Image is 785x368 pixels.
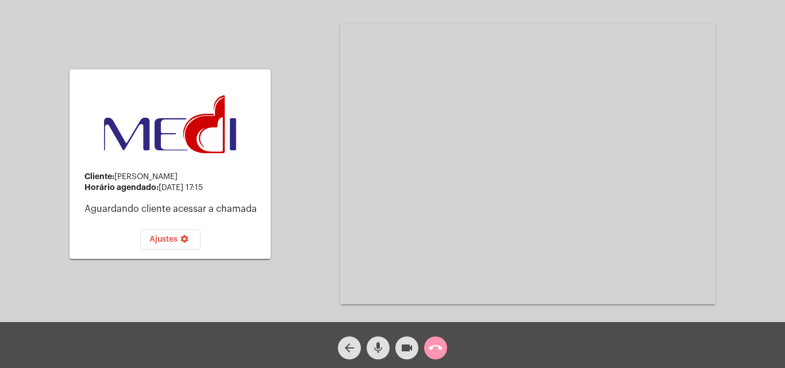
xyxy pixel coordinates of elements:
mat-icon: settings [178,234,191,248]
span: Ajustes [149,235,191,243]
mat-icon: arrow_back [343,341,356,355]
mat-icon: call_end [429,341,442,355]
strong: Cliente: [84,172,114,180]
mat-icon: videocam [400,341,414,355]
mat-icon: mic [371,341,385,355]
div: [DATE] 17:15 [84,183,261,192]
img: d3a1b5fa-500b-b90f-5a1c-719c20e9830b.png [104,95,236,154]
button: Ajustes [140,229,201,250]
div: [PERSON_NAME] [84,172,261,181]
p: Aguardando cliente acessar a chamada [84,204,261,214]
strong: Horário agendado: [84,183,159,191]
